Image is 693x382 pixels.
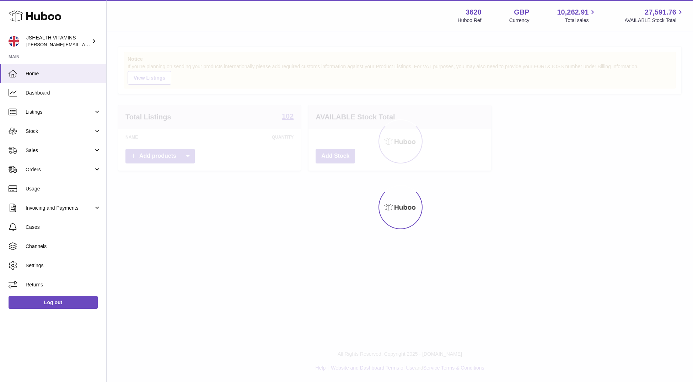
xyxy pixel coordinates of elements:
[26,224,101,231] span: Cases
[624,7,684,24] a: 27,591.76 AVAILABLE Stock Total
[458,17,482,24] div: Huboo Ref
[26,90,101,96] span: Dashboard
[514,7,529,17] strong: GBP
[26,262,101,269] span: Settings
[565,17,597,24] span: Total sales
[466,7,482,17] strong: 3620
[26,185,101,192] span: Usage
[9,36,19,47] img: francesca@jshealthvitamins.com
[26,147,93,154] span: Sales
[26,205,93,211] span: Invoicing and Payments
[645,7,676,17] span: 27,591.76
[26,42,143,47] span: [PERSON_NAME][EMAIL_ADDRESS][DOMAIN_NAME]
[26,109,93,115] span: Listings
[26,281,101,288] span: Returns
[9,296,98,309] a: Log out
[624,17,684,24] span: AVAILABLE Stock Total
[557,7,597,24] a: 10,262.91 Total sales
[26,34,90,48] div: JSHEALTH VITAMINS
[26,166,93,173] span: Orders
[509,17,530,24] div: Currency
[26,70,101,77] span: Home
[26,243,101,250] span: Channels
[26,128,93,135] span: Stock
[557,7,589,17] span: 10,262.91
